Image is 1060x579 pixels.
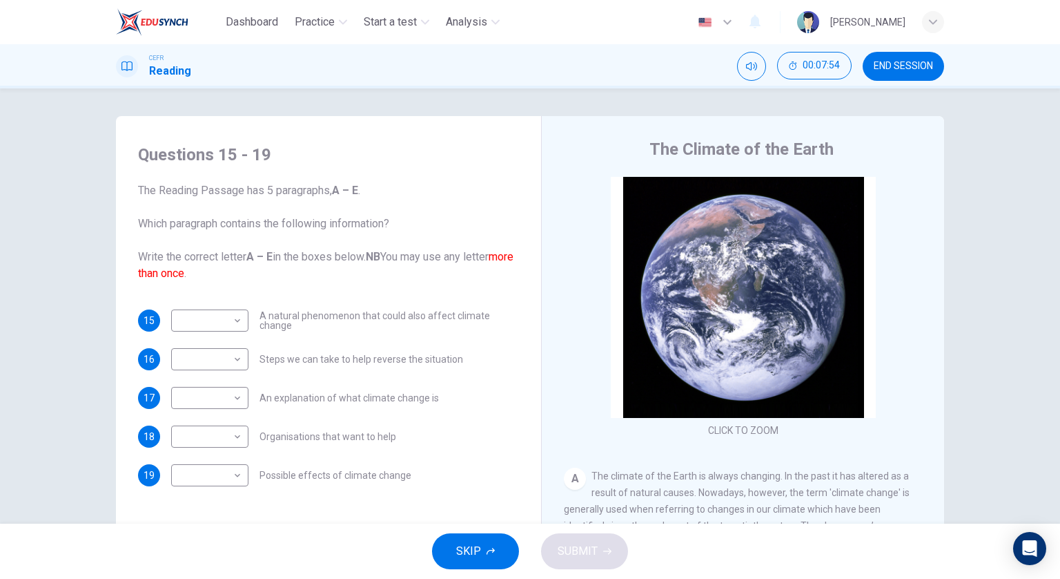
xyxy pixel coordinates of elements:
button: Analysis [440,10,505,35]
button: Start a test [358,10,435,35]
h4: The Climate of the Earth [649,138,834,160]
button: END SESSION [863,52,944,81]
span: CEFR [149,53,164,63]
button: Dashboard [220,10,284,35]
a: EduSynch logo [116,8,220,36]
span: An explanation of what climate change is [259,393,439,403]
h4: Questions 15 - 19 [138,144,519,166]
span: The Reading Passage has 5 paragraphs, . Which paragraph contains the following information? Write... [138,182,519,282]
span: 16 [144,354,155,364]
span: SKIP [456,542,481,561]
span: Dashboard [226,14,278,30]
span: A natural phenomenon that could also affect climate change [259,311,519,330]
button: 00:07:54 [777,52,852,79]
div: [PERSON_NAME] [830,14,905,30]
div: A [564,468,586,490]
div: Hide [777,52,852,81]
span: Possible effects of climate change [259,471,411,480]
img: Profile picture [797,11,819,33]
span: END SESSION [874,61,933,72]
span: 17 [144,393,155,403]
span: Analysis [446,14,487,30]
b: NB [366,250,380,263]
span: Practice [295,14,335,30]
span: Organisations that want to help [259,432,396,442]
span: 18 [144,432,155,442]
span: Steps we can take to help reverse the situation [259,354,463,364]
img: EduSynch logo [116,8,188,36]
h1: Reading [149,63,191,79]
button: SKIP [432,533,519,569]
span: 00:07:54 [803,60,840,71]
img: en [696,17,714,28]
span: 15 [144,316,155,325]
button: Practice [289,10,353,35]
b: A – E [246,250,273,263]
div: Mute [737,52,766,81]
div: Open Intercom Messenger [1013,532,1046,565]
span: Start a test [364,14,417,30]
span: 19 [144,471,155,480]
b: A – E [332,184,358,197]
